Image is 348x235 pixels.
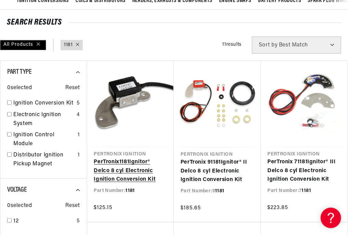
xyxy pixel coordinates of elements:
a: PerTronix1181Ignitor® Delco 8 cyl Electronic Ignition Conversion Kit [94,158,167,184]
div: 1 [78,151,80,160]
span: Sort by [259,42,278,48]
span: Reset [66,84,80,93]
a: Ignition Conversion Kit [13,99,74,108]
div: 5 [77,217,80,226]
a: Ignition Control Module [13,131,75,148]
a: Electronic Ignition System [13,111,74,128]
a: PerTronix 71181Ignitor® III Delco 8 cyl Electronic Ignition Conversion Kit [268,158,341,184]
div: 4 [77,111,80,120]
span: 0 selected [7,202,32,210]
select: Sort by [252,37,341,54]
div: 5 [77,99,80,108]
a: PerTronix 91181Ignitor® II Delco 8 cyl Electronic Ignition Conversion Kit [180,158,254,184]
a: Distributor Ignition Pickup Magnet [13,151,75,168]
span: Reset [66,202,80,210]
span: Voltage [7,186,27,193]
span: Part Type [7,69,31,75]
span: 11 results [223,42,242,47]
a: 12 [13,217,74,226]
div: SEARCH RESULTS [7,19,341,26]
span: 0 selected [7,84,32,93]
a: 1181 [64,41,72,49]
div: 1 [78,131,80,140]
